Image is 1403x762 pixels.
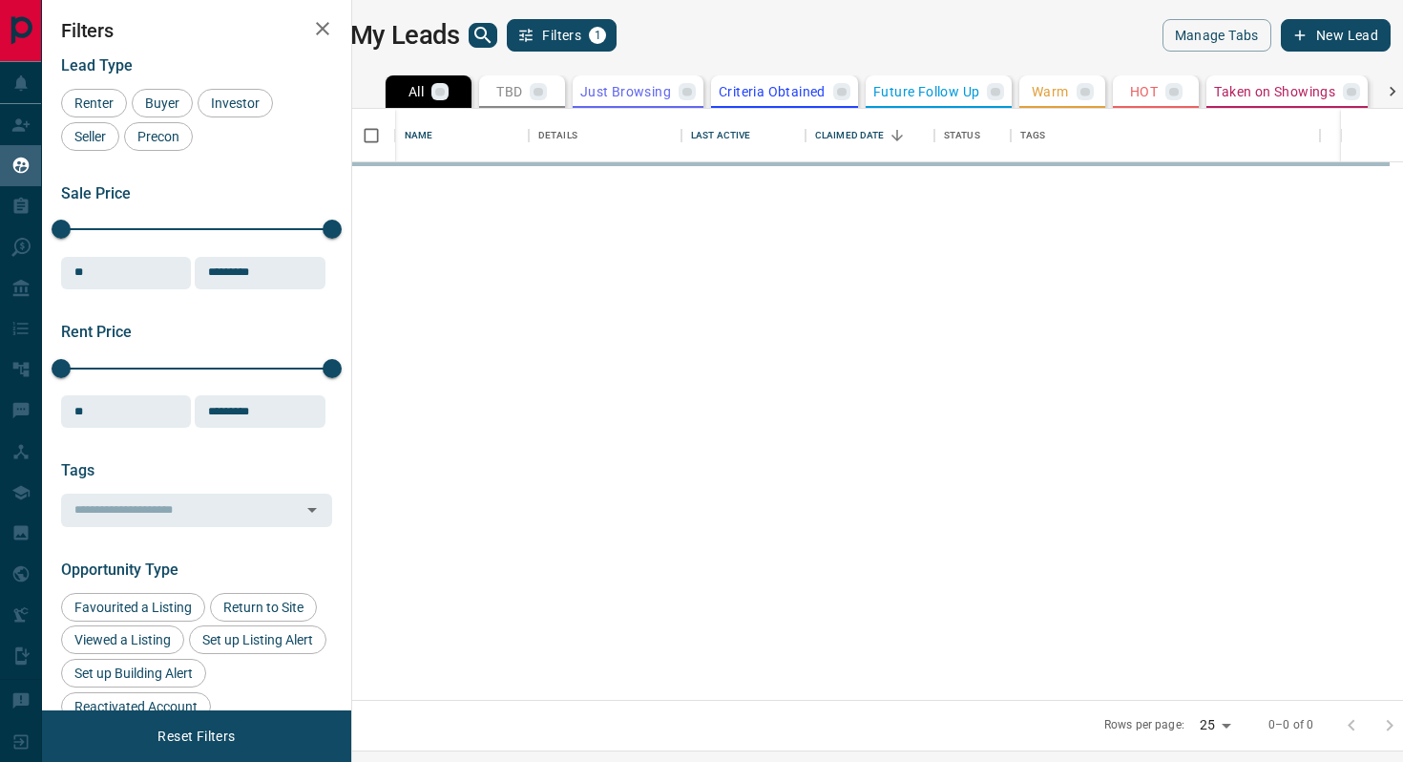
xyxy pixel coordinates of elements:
div: Last Active [691,109,750,162]
p: Just Browsing [580,85,671,98]
p: Warm [1032,85,1069,98]
div: Details [529,109,681,162]
span: Sale Price [61,184,131,202]
div: Viewed a Listing [61,625,184,654]
div: Investor [198,89,273,117]
span: Favourited a Listing [68,600,199,615]
p: Criteria Obtained [719,85,826,98]
span: Set up Listing Alert [196,632,320,647]
div: Name [405,109,433,162]
span: Viewed a Listing [68,632,178,647]
div: Seller [61,122,119,151]
div: Status [944,109,980,162]
div: Precon [124,122,193,151]
p: Rows per page: [1104,717,1184,733]
p: Taken on Showings [1214,85,1335,98]
span: Renter [68,95,120,111]
div: 25 [1192,711,1238,739]
div: Return to Site [210,593,317,622]
span: 1 [591,29,604,42]
div: Claimed Date [806,109,934,162]
h2: Filters [61,19,332,42]
span: Rent Price [61,323,132,341]
span: Investor [204,95,266,111]
span: Opportunity Type [61,561,178,579]
div: Name [395,109,529,162]
div: Details [538,109,577,162]
span: Reactivated Account [68,699,204,714]
div: Last Active [681,109,806,162]
div: Favourited a Listing [61,593,205,622]
div: Reactivated Account [61,692,211,721]
div: Tags [1011,109,1320,162]
button: Open [299,497,325,523]
div: Buyer [132,89,193,117]
h1: My Leads [350,20,460,51]
span: Lead Type [61,56,133,74]
button: New Lead [1281,19,1391,52]
span: Tags [61,461,94,479]
div: Tags [1020,109,1046,162]
span: Set up Building Alert [68,666,199,681]
div: Set up Building Alert [61,659,206,688]
button: search button [469,23,497,48]
span: Precon [131,129,186,144]
span: Return to Site [217,600,310,615]
span: Seller [68,129,113,144]
div: Renter [61,89,127,117]
div: Set up Listing Alert [189,625,326,654]
p: All [408,85,424,98]
p: TBD [496,85,522,98]
button: Filters1 [507,19,617,52]
p: 0–0 of 0 [1268,717,1313,733]
p: Future Follow Up [873,85,979,98]
button: Manage Tabs [1162,19,1271,52]
span: Buyer [138,95,186,111]
p: HOT [1130,85,1158,98]
button: Reset Filters [145,720,247,752]
button: Sort [884,122,911,149]
div: Status [934,109,1011,162]
div: Claimed Date [815,109,885,162]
